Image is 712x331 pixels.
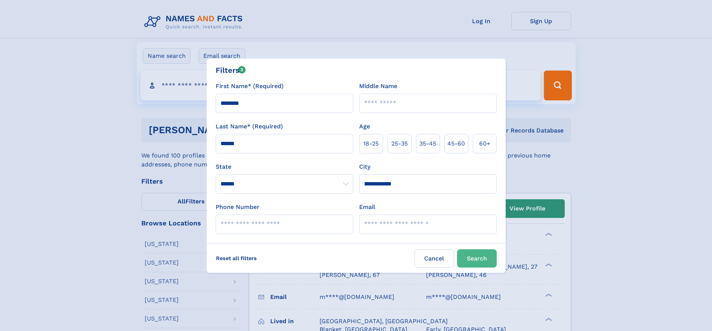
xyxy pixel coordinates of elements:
[457,249,497,268] button: Search
[359,122,370,131] label: Age
[359,203,375,212] label: Email
[216,122,283,131] label: Last Name* (Required)
[419,139,436,148] span: 35‑45
[363,139,379,148] span: 18‑25
[216,82,284,91] label: First Name* (Required)
[391,139,408,148] span: 25‑35
[211,249,262,267] label: Reset all filters
[359,162,370,171] label: City
[359,82,397,91] label: Middle Name
[216,203,259,212] label: Phone Number
[414,249,454,268] label: Cancel
[216,65,246,76] div: Filters
[479,139,490,148] span: 60+
[216,162,353,171] label: State
[447,139,465,148] span: 45‑60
